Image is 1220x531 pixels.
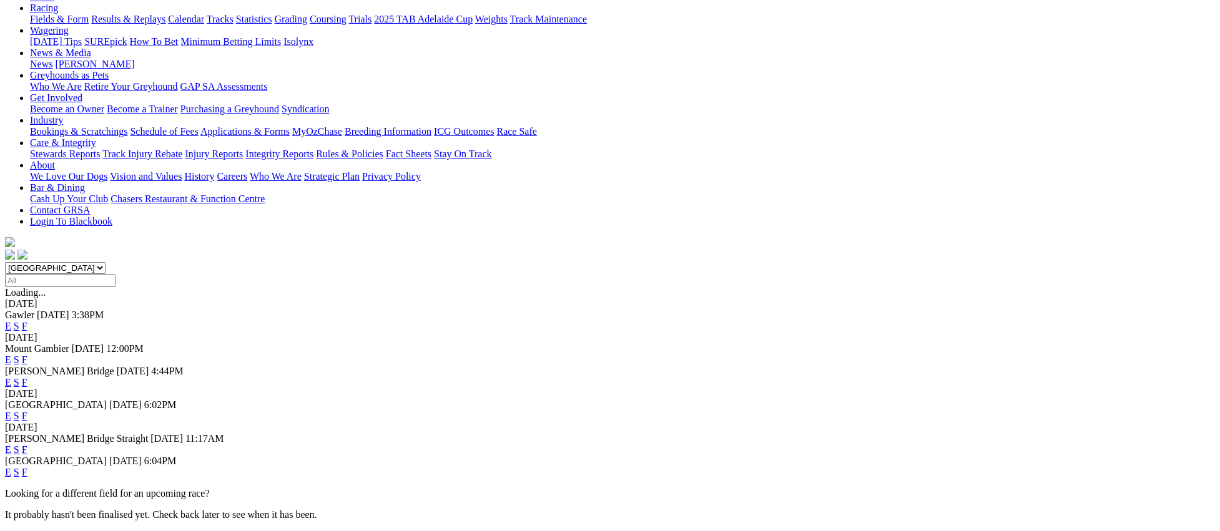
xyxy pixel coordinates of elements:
[30,25,69,36] a: Wagering
[510,14,587,24] a: Track Maintenance
[30,104,104,114] a: Become an Owner
[84,36,127,47] a: SUREpick
[5,343,69,354] span: Mount Gambier
[496,126,536,137] a: Race Safe
[30,59,52,69] a: News
[316,149,383,159] a: Rules & Policies
[102,149,182,159] a: Track Injury Rebate
[185,149,243,159] a: Injury Reports
[151,366,184,376] span: 4:44PM
[22,411,27,421] a: F
[30,14,89,24] a: Fields & Form
[30,160,55,170] a: About
[348,14,371,24] a: Trials
[250,171,302,182] a: Who We Are
[14,467,19,477] a: S
[30,36,82,47] a: [DATE] Tips
[180,81,268,92] a: GAP SA Assessments
[434,149,491,159] a: Stay On Track
[283,36,313,47] a: Isolynx
[30,36,1215,47] div: Wagering
[374,14,473,24] a: 2025 TAB Adelaide Cup
[310,14,347,24] a: Coursing
[30,2,58,13] a: Racing
[362,171,421,182] a: Privacy Policy
[30,92,82,103] a: Get Involved
[5,455,107,466] span: [GEOGRAPHIC_DATA]
[207,14,234,24] a: Tracks
[5,250,15,260] img: facebook.svg
[475,14,508,24] a: Weights
[109,399,142,410] span: [DATE]
[107,104,178,114] a: Become a Trainer
[5,467,11,477] a: E
[30,81,82,92] a: Who We Are
[386,149,431,159] a: Fact Sheets
[275,14,307,24] a: Grading
[5,411,11,421] a: E
[14,377,19,387] a: S
[245,149,313,159] a: Integrity Reports
[30,149,1215,160] div: Care & Integrity
[5,509,317,520] partial: It probably hasn't been finalised yet. Check back later to see when it has been.
[30,14,1215,25] div: Racing
[282,104,329,114] a: Syndication
[14,354,19,365] a: S
[22,444,27,455] a: F
[5,433,148,444] span: [PERSON_NAME] Bridge Straight
[84,81,178,92] a: Retire Your Greyhound
[30,47,91,58] a: News & Media
[14,411,19,421] a: S
[30,70,109,80] a: Greyhounds as Pets
[217,171,247,182] a: Careers
[110,171,182,182] a: Vision and Values
[30,149,100,159] a: Stewards Reports
[180,104,279,114] a: Purchasing a Greyhound
[236,14,272,24] a: Statistics
[200,126,290,137] a: Applications & Forms
[5,488,1215,499] p: Looking for a different field for an upcoming race?
[22,377,27,387] a: F
[292,126,342,137] a: MyOzChase
[30,115,63,125] a: Industry
[130,126,198,137] a: Schedule of Fees
[30,126,1215,137] div: Industry
[5,422,1215,433] div: [DATE]
[22,321,27,331] a: F
[5,377,11,387] a: E
[185,433,224,444] span: 11:17AM
[30,193,1215,205] div: Bar & Dining
[5,354,11,365] a: E
[106,343,144,354] span: 12:00PM
[5,321,11,331] a: E
[5,388,1215,399] div: [DATE]
[5,332,1215,343] div: [DATE]
[30,171,1215,182] div: About
[22,354,27,365] a: F
[109,455,142,466] span: [DATE]
[434,126,494,137] a: ICG Outcomes
[5,237,15,247] img: logo-grsa-white.png
[5,399,107,410] span: [GEOGRAPHIC_DATA]
[22,467,27,477] a: F
[30,137,96,148] a: Care & Integrity
[14,444,19,455] a: S
[30,193,108,204] a: Cash Up Your Club
[72,343,104,354] span: [DATE]
[30,81,1215,92] div: Greyhounds as Pets
[184,171,214,182] a: History
[5,274,116,287] input: Select date
[30,182,85,193] a: Bar & Dining
[111,193,265,204] a: Chasers Restaurant & Function Centre
[304,171,360,182] a: Strategic Plan
[345,126,431,137] a: Breeding Information
[130,36,179,47] a: How To Bet
[91,14,165,24] a: Results & Replays
[5,298,1215,309] div: [DATE]
[144,455,177,466] span: 6:04PM
[5,366,114,376] span: [PERSON_NAME] Bridge
[30,59,1215,70] div: News & Media
[17,250,27,260] img: twitter.svg
[37,309,69,320] span: [DATE]
[5,287,46,298] span: Loading...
